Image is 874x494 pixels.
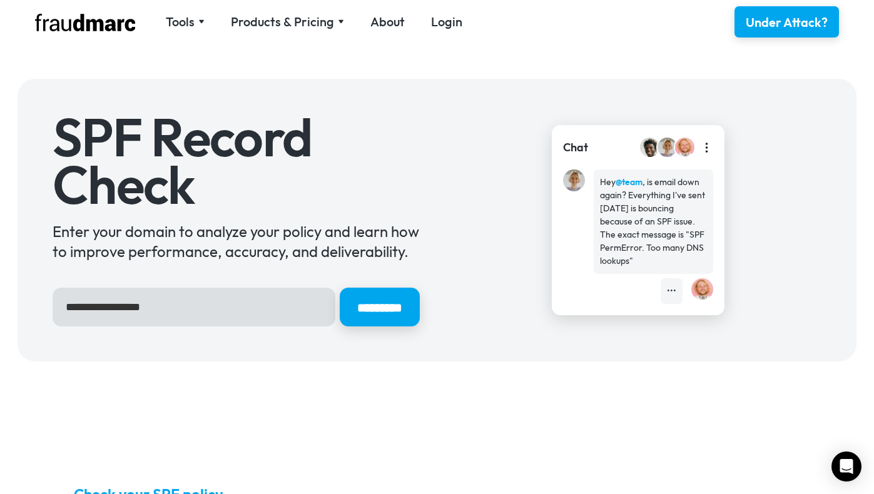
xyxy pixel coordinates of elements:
[231,13,344,31] div: Products & Pricing
[746,14,828,31] div: Under Attack?
[563,139,588,156] div: Chat
[53,114,420,208] h1: SPF Record Check
[370,13,405,31] a: About
[431,13,462,31] a: Login
[600,176,707,268] div: Hey , is email down again? Everything I've sent [DATE] is bouncing because of an SPF issue. The e...
[166,13,205,31] div: Tools
[231,13,334,31] div: Products & Pricing
[667,285,676,298] div: •••
[53,221,420,261] div: Enter your domain to analyze your policy and learn how to improve performance, accuracy, and deli...
[831,451,861,481] div: Open Intercom Messenger
[166,13,195,31] div: Tools
[734,6,839,38] a: Under Attack?
[53,288,420,326] form: Hero Sign Up Form
[616,176,643,188] strong: @team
